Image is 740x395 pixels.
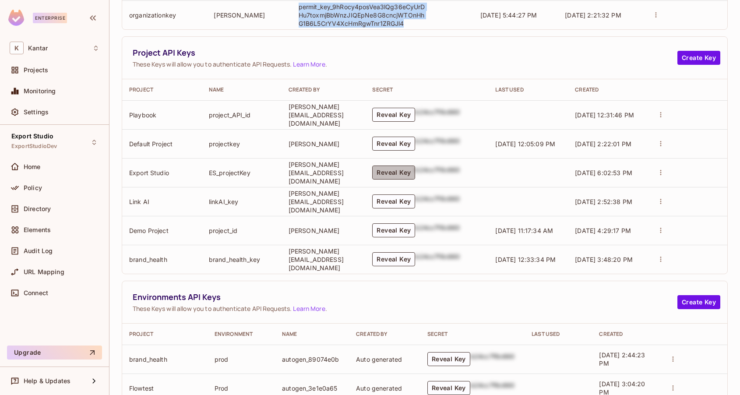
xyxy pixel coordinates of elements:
span: ExportStudioDev [11,143,57,150]
span: [DATE] 3:48:20 PM [575,256,633,263]
button: actions [667,382,679,394]
span: [DATE] 12:33:34 PM [495,256,556,263]
a: Learn More [293,60,325,68]
div: Secret [372,86,481,93]
span: [DATE] 4:29:17 PM [575,227,631,234]
div: b24cc7f8c660 [415,194,460,208]
div: b24cc7f8c660 [415,108,460,122]
button: Create Key [677,295,720,309]
div: Last Used [495,86,561,93]
img: SReyMgAAAABJRU5ErkJggg== [8,10,24,26]
div: Created By [289,86,359,93]
button: actions [655,224,667,236]
div: b24cc7f8c660 [415,137,460,151]
td: [PERSON_NAME][EMAIL_ADDRESS][DOMAIN_NAME] [282,100,366,129]
p: permit_key_9hRocy4posVea3lQg36eCyUrDHu7toxmjBbWnzJIQEpNe8G8cncjWTOnHhG1B6L5CrYV4XcHmRgwTnr1ZRGJl4 [299,3,426,28]
span: Elements [24,226,51,233]
button: Reveal Key [372,108,415,122]
td: ES_projectKey [202,158,282,187]
span: [DATE] 2:22:01 PM [575,140,631,148]
td: brand_health [122,245,202,274]
button: Reveal Key [427,352,470,366]
div: Last Used [532,331,585,338]
div: Environment [215,331,268,338]
span: Settings [24,109,49,116]
div: Name [282,331,342,338]
button: Reveal Key [372,194,415,208]
td: project_API_id [202,100,282,129]
span: [DATE] 12:31:46 PM [575,111,634,119]
span: These Keys will allow you to authenticate API Requests. . [133,60,677,68]
td: [PERSON_NAME][EMAIL_ADDRESS][DOMAIN_NAME] [282,187,366,216]
button: Reveal Key [372,137,415,151]
div: Project [129,86,195,93]
button: actions [655,109,667,121]
div: Name [209,86,275,93]
div: Secret [427,331,518,338]
span: K [10,42,24,54]
button: actions [650,9,662,21]
button: Create Key [677,51,720,65]
td: brand_health_key [202,245,282,274]
td: project_id [202,216,282,245]
span: [DATE] 2:21:32 PM [565,11,621,19]
span: [DATE] 5:44:27 PM [480,11,537,19]
span: Workspace: Kantar [28,45,48,52]
button: actions [667,353,679,365]
button: Reveal Key [372,252,415,266]
td: organizationkey [122,0,207,29]
button: Upgrade [7,346,102,360]
td: [PERSON_NAME][EMAIL_ADDRESS][DOMAIN_NAME] [282,245,366,274]
span: URL Mapping [24,268,64,275]
span: Connect [24,289,48,296]
button: Reveal Key [372,166,415,180]
td: Export Studio [122,158,202,187]
td: projectkey [202,129,282,158]
a: Learn More [293,304,325,313]
span: Policy [24,184,42,191]
span: Help & Updates [24,377,70,384]
span: Projects [24,67,48,74]
div: b24cc7f8c660 [470,381,515,395]
td: linkAI_key [202,187,282,216]
span: [DATE] 2:44:23 PM [599,351,645,367]
button: actions [655,195,667,208]
div: Created By [356,331,413,338]
button: actions [655,166,667,179]
div: b24cc7f8c660 [415,166,460,180]
span: [DATE] 11:17:34 AM [495,227,553,234]
span: These Keys will allow you to authenticate API Requests. . [133,304,677,313]
td: Demo Project [122,216,202,245]
td: [PERSON_NAME] [207,0,291,29]
span: [DATE] 12:05:09 PM [495,140,555,148]
span: Environments API Keys [133,292,677,303]
td: Playbook [122,100,202,129]
span: Export Studio [11,133,53,140]
span: Home [24,163,41,170]
span: Monitoring [24,88,56,95]
td: Link AI [122,187,202,216]
span: Project API Keys [133,47,677,58]
span: [DATE] 2:52:38 PM [575,198,632,205]
button: Reveal Key [372,223,415,237]
span: Directory [24,205,51,212]
div: b24cc7f8c660 [415,252,460,266]
div: b24cc7f8c660 [415,223,460,237]
td: prod [208,345,275,374]
td: [PERSON_NAME] [282,216,366,245]
button: actions [655,253,667,265]
td: Default Project [122,129,202,158]
button: Reveal Key [427,381,470,395]
button: actions [655,138,667,150]
td: Auto generated [349,345,420,374]
td: [PERSON_NAME][EMAIL_ADDRESS][DOMAIN_NAME] [282,158,366,187]
div: Created [599,331,652,338]
td: brand_health [122,345,208,374]
td: [PERSON_NAME] [282,129,366,158]
div: b24cc7f8c660 [470,352,515,366]
span: Audit Log [24,247,53,254]
span: [DATE] 6:02:53 PM [575,169,632,176]
div: Created [575,86,641,93]
div: Enterprise [33,13,67,23]
div: Project [129,331,201,338]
